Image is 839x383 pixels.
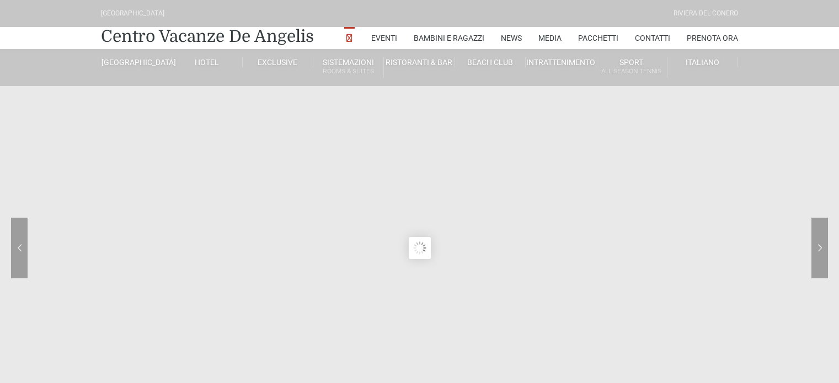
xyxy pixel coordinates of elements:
[686,58,719,67] span: Italiano
[371,27,397,49] a: Eventi
[526,57,596,67] a: Intrattenimento
[501,27,522,49] a: News
[313,57,384,78] a: SistemazioniRooms & Suites
[538,27,562,49] a: Media
[101,57,172,67] a: [GEOGRAPHIC_DATA]
[414,27,484,49] a: Bambini e Ragazzi
[596,66,666,77] small: All Season Tennis
[455,57,526,67] a: Beach Club
[667,57,738,67] a: Italiano
[101,25,314,47] a: Centro Vacanze De Angelis
[101,8,164,19] div: [GEOGRAPHIC_DATA]
[172,57,242,67] a: Hotel
[243,57,313,67] a: Exclusive
[596,57,667,78] a: SportAll Season Tennis
[687,27,738,49] a: Prenota Ora
[674,8,738,19] div: Riviera Del Conero
[635,27,670,49] a: Contatti
[313,66,383,77] small: Rooms & Suites
[578,27,618,49] a: Pacchetti
[384,57,455,67] a: Ristoranti & Bar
